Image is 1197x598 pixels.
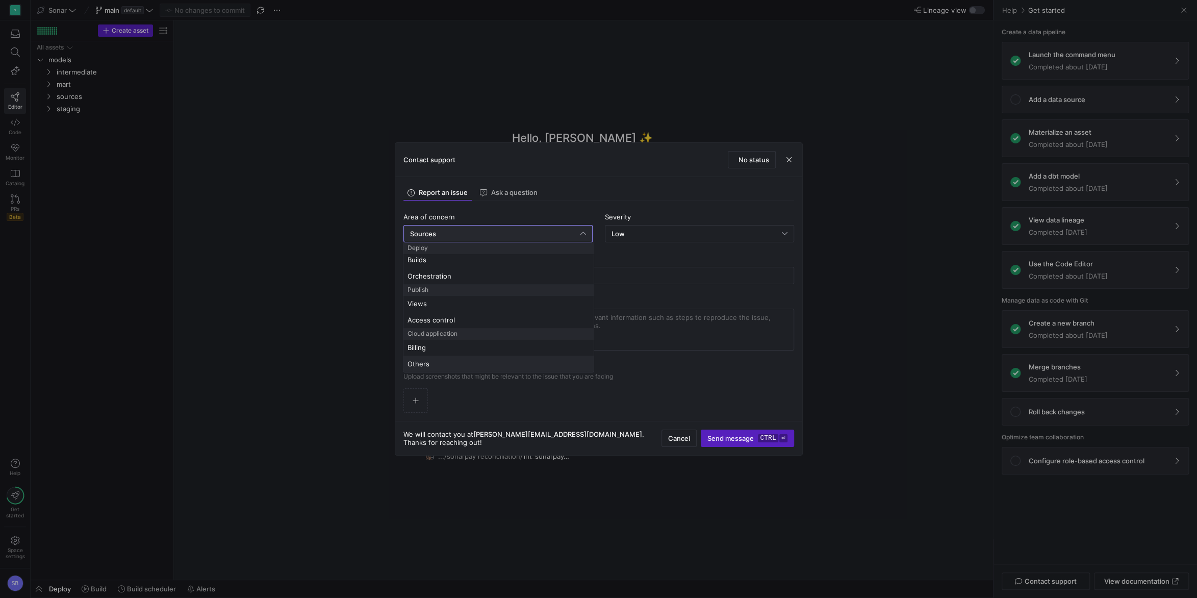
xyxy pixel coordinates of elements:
span: Access control [408,316,590,324]
span: Builds [408,256,590,264]
span: Deploy [408,244,428,252]
span: Others [408,360,590,368]
span: Publish [408,286,428,293]
span: Cloud application [408,330,457,337]
span: Views [408,300,590,308]
span: Orchestration [408,272,590,280]
span: Billing [408,343,590,352]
